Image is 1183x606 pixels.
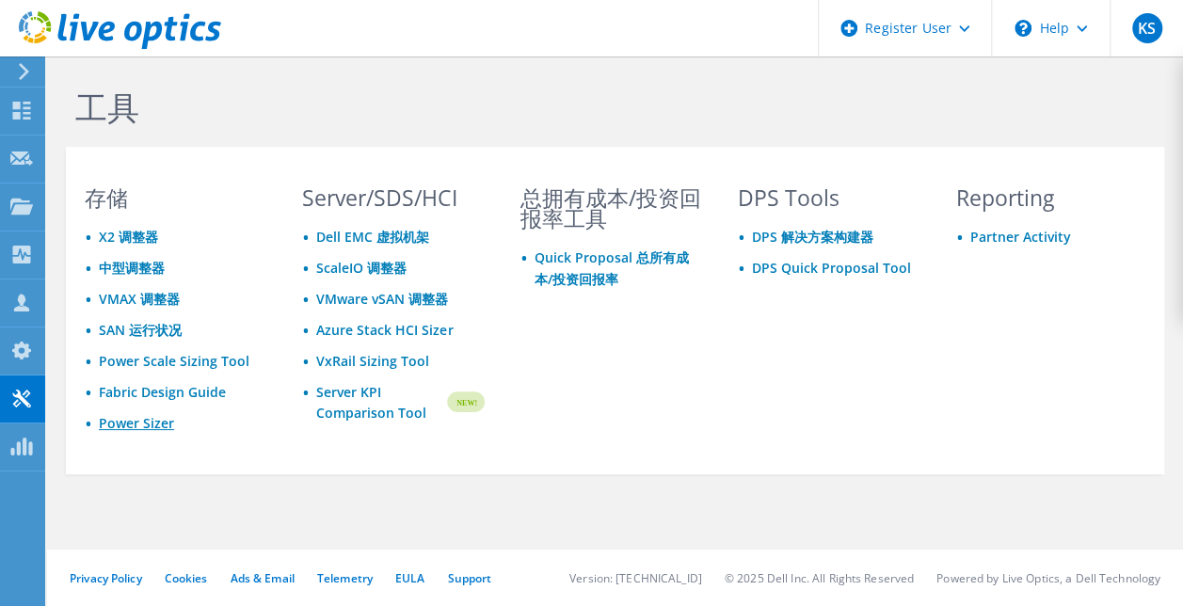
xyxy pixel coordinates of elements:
li: Powered by Live Optics, a Dell Technology [936,570,1160,586]
li: Version: [TECHNICAL_ID] [569,570,702,586]
a: DPS Quick Proposal Tool [752,259,911,277]
a: ScaleIO 调整器 [316,259,407,277]
h1: 工具 [75,88,1145,127]
h3: Reporting [956,187,1138,208]
a: Fabric Design Guide [99,383,226,401]
a: VMAX 调整器 [99,290,180,308]
a: VxRail Sizing Tool [316,352,429,370]
a: EULA [395,570,424,586]
h3: Server/SDS/HCI [302,187,484,208]
a: Support [447,570,491,586]
a: DPS 解决方案构建器 [752,228,873,246]
a: Cookies [165,570,208,586]
img: new-badge.svg [444,380,485,424]
a: VMware vSAN 调整器 [316,290,448,308]
span: KS [1132,13,1162,43]
h3: 总拥有成本/投资回报率工具 [520,187,702,229]
li: © 2025 Dell Inc. All Rights Reserved [725,570,914,586]
a: Power Scale Sizing Tool [99,352,249,370]
a: Telemetry [317,570,373,586]
a: Privacy Policy [70,570,142,586]
h3: DPS Tools [738,187,919,208]
a: Azure Stack HCI Sizer [316,321,453,339]
a: Ads & Email [231,570,295,586]
a: Partner Activity [970,228,1071,246]
a: Dell EMC 虚拟机架 [316,228,429,246]
a: X2 调整器 [99,228,158,246]
a: 中型调整器 [99,259,165,277]
a: Server KPI Comparison Tool [316,382,443,423]
a: Quick Proposal 总所有成本/投资回报率 [535,248,689,288]
a: SAN 运行状况 [99,321,182,339]
h3: 存储 [85,187,266,208]
svg: \n [1015,20,1031,37]
a: Power Sizer [99,414,174,432]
